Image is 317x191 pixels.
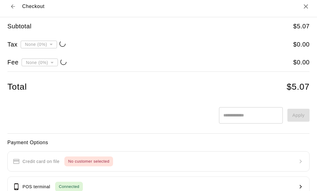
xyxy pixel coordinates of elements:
[293,22,310,30] h5: $ 5.07
[293,40,310,49] h5: $ 0.00
[7,1,18,12] button: Back to cart
[7,58,18,67] h5: Fee
[302,3,310,10] button: Close
[7,82,27,92] h4: Total
[7,1,45,12] div: Checkout
[287,82,310,92] h4: $ 5.07
[21,39,57,50] div: None (0%)
[7,22,31,30] h5: Subtotal
[7,40,18,49] h5: Tax
[22,57,58,68] div: None (0%)
[293,58,310,67] h5: $ 0.00
[7,139,310,147] h6: Payment Options
[22,184,50,190] p: POS terminal
[55,183,83,190] span: Connected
